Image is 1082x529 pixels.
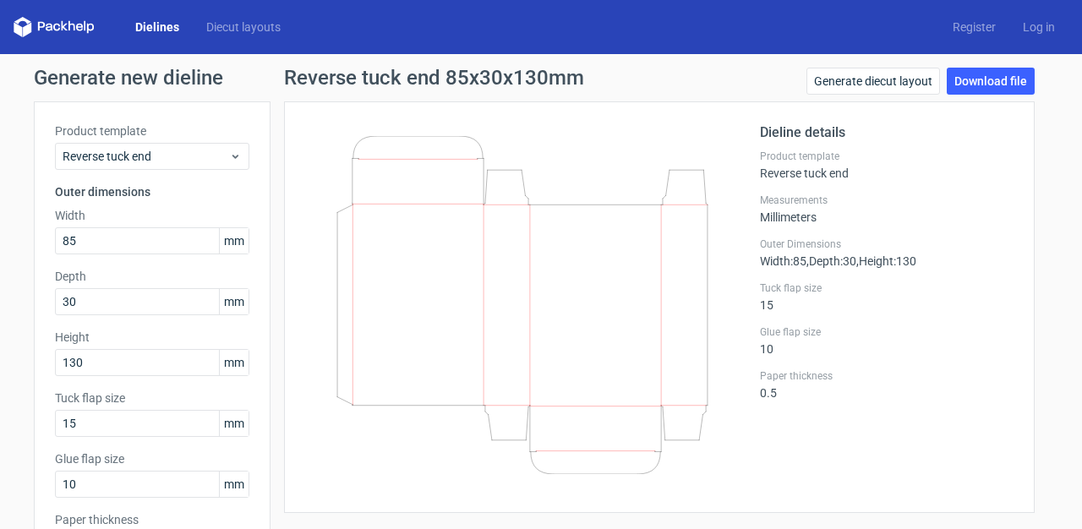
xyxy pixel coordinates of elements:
h3: Outer dimensions [55,183,249,200]
span: mm [219,472,249,497]
a: Dielines [122,19,193,35]
label: Glue flap size [760,325,1014,339]
span: Width : 85 [760,254,806,268]
label: Measurements [760,194,1014,207]
div: 10 [760,325,1014,356]
a: Generate diecut layout [806,68,940,95]
span: , Depth : 30 [806,254,856,268]
span: Reverse tuck end [63,148,229,165]
h1: Generate new dieline [34,68,1048,88]
span: mm [219,289,249,314]
a: Download file [947,68,1035,95]
div: Millimeters [760,194,1014,224]
label: Tuck flap size [55,390,249,406]
a: Register [939,19,1009,35]
h1: Reverse tuck end 85x30x130mm [284,68,584,88]
label: Tuck flap size [760,281,1014,295]
div: 15 [760,281,1014,312]
span: mm [219,411,249,436]
label: Height [55,329,249,346]
label: Outer Dimensions [760,237,1014,251]
label: Paper thickness [760,369,1014,383]
label: Glue flap size [55,450,249,467]
label: Product template [760,150,1014,163]
span: , Height : 130 [856,254,916,268]
a: Diecut layouts [193,19,294,35]
label: Paper thickness [55,511,249,528]
a: Log in [1009,19,1068,35]
label: Product template [55,123,249,139]
span: mm [219,228,249,254]
label: Width [55,207,249,224]
span: mm [219,350,249,375]
label: Depth [55,268,249,285]
div: Reverse tuck end [760,150,1014,180]
div: 0.5 [760,369,1014,400]
h2: Dieline details [760,123,1014,143]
